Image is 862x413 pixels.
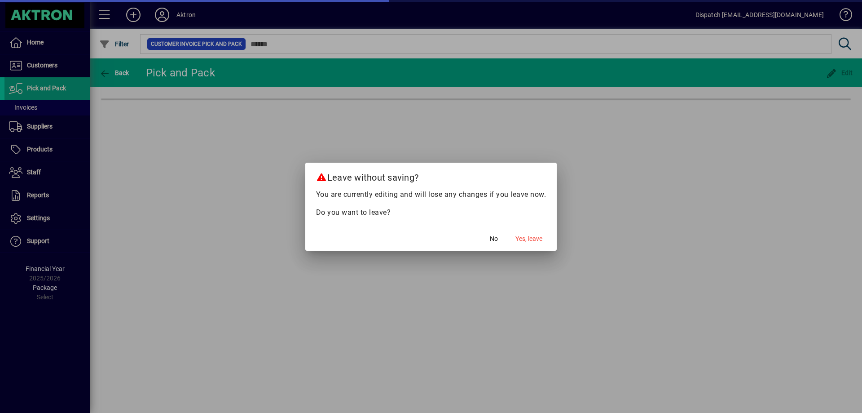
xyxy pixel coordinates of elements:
button: No [479,231,508,247]
span: Yes, leave [515,234,542,244]
p: Do you want to leave? [316,207,546,218]
span: No [490,234,498,244]
h2: Leave without saving? [305,163,557,189]
p: You are currently editing and will lose any changes if you leave now. [316,189,546,200]
button: Yes, leave [512,231,546,247]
